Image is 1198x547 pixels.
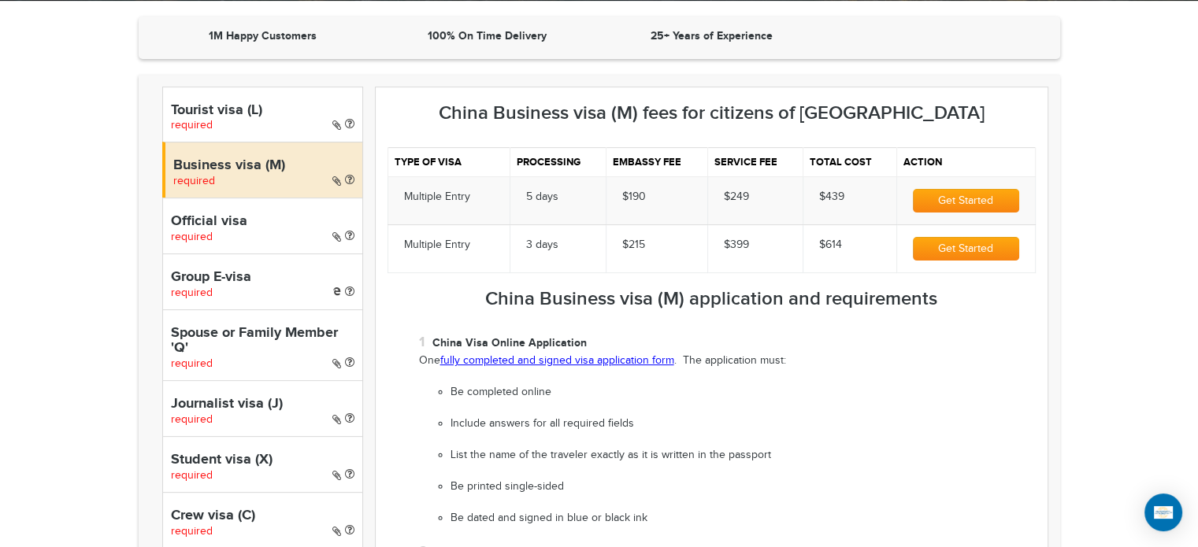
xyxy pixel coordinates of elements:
[173,175,215,187] span: required
[173,158,354,174] h4: Business visa (M)
[432,336,587,349] strong: China Visa Online Application
[209,29,317,43] strong: 1M Happy Customers
[404,190,470,203] span: Multiple Entry
[913,194,1018,207] a: Get Started
[897,147,1035,176] th: Action
[913,242,1018,255] a: Get Started
[622,238,645,251] span: $215
[819,190,844,203] span: $439
[440,354,674,367] a: fully completed and signed visa application form
[828,28,1044,47] iframe: Customer reviews powered by Trustpilot
[171,270,354,286] h4: Group E-visa
[171,231,213,243] span: required
[171,103,354,119] h4: Tourist visa (L)
[171,286,213,299] span: required
[913,189,1018,213] button: Get Started
[171,525,213,538] span: required
[708,147,803,176] th: Service fee
[606,147,707,176] th: Embassy fee
[171,326,354,357] h4: Spouse or Family Member 'Q'
[451,448,1036,464] li: List the name of the traveler exactly as it is written in the passport
[428,29,547,43] strong: 100% On Time Delivery
[622,190,646,203] span: $190
[388,147,510,176] th: Type of visa
[171,214,354,230] h4: Official visa
[404,238,470,251] span: Multiple Entry
[171,453,354,468] h4: Student visa (X)
[819,238,842,251] span: $614
[451,385,1036,401] li: Be completed online
[388,103,1036,124] h3: China Business visa (M) fees for citizens of [GEOGRAPHIC_DATA]
[526,190,558,203] span: 5 days
[724,190,749,203] span: $249
[913,237,1018,261] button: Get Started
[171,397,354,412] h4: Journalist visa (J)
[171,508,354,524] h4: Crew visa (C)
[803,147,896,176] th: Total cost
[419,353,1036,369] p: One . The application must:
[510,147,606,176] th: Processing
[388,289,1036,309] h3: China Business visa (M) application and requirements
[526,238,558,251] span: 3 days
[171,119,213,131] span: required
[451,511,1036,527] li: Be dated and signed in blue or black ink
[451,416,1036,432] li: Include answers for all required fields
[171,357,213,370] span: required
[1144,493,1182,531] div: Open Intercom Messenger
[724,238,749,251] span: $399
[451,479,1036,495] li: Be printed single-sided
[651,29,773,43] strong: 25+ Years of Experience
[171,413,213,426] span: required
[171,469,213,482] span: required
